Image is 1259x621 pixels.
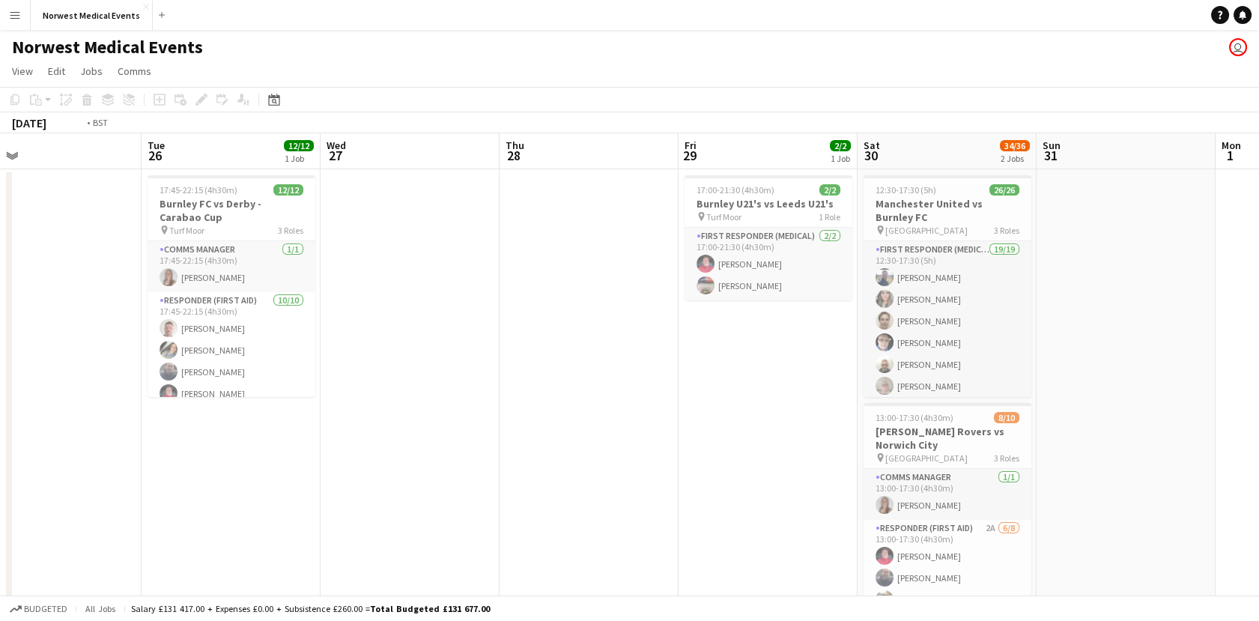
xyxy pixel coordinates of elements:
[74,61,109,81] a: Jobs
[12,64,33,78] span: View
[118,64,151,78] span: Comms
[12,36,203,58] h1: Norwest Medical Events
[93,117,108,128] div: BST
[42,61,71,81] a: Edit
[1229,38,1247,56] app-user-avatar: Rory Murphy
[12,115,46,130] div: [DATE]
[112,61,157,81] a: Comms
[24,604,67,614] span: Budgeted
[48,64,65,78] span: Edit
[370,603,490,614] span: Total Budgeted £131 677.00
[80,64,103,78] span: Jobs
[131,603,490,614] div: Salary £131 417.00 + Expenses £0.00 + Subsistence £260.00 =
[31,1,153,30] button: Norwest Medical Events
[82,603,118,614] span: All jobs
[6,61,39,81] a: View
[7,601,70,617] button: Budgeted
